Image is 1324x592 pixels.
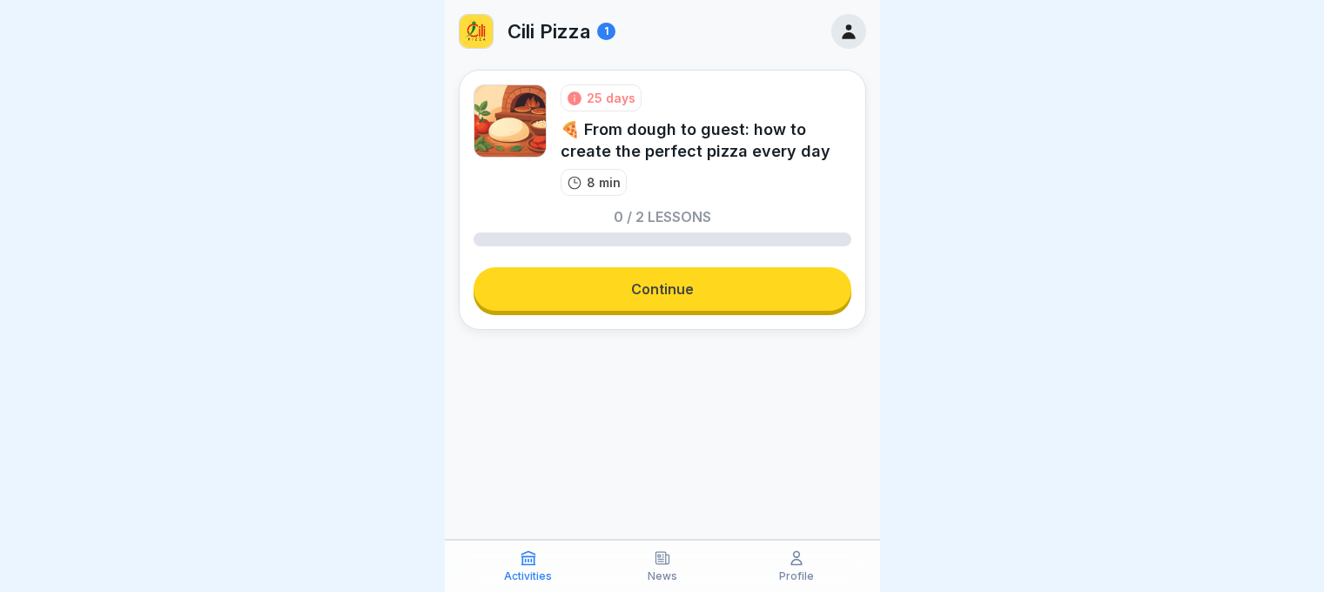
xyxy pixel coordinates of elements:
[614,210,711,224] p: 0 / 2 lessons
[597,23,615,40] div: 1
[648,570,677,582] p: News
[474,267,851,311] a: Continue
[779,570,814,582] p: Profile
[561,118,851,162] div: 🍕 From dough to guest: how to create the perfect pizza every day
[587,173,621,192] p: 8 min
[504,570,552,582] p: Activities
[507,20,590,43] p: Cili Pizza
[474,84,547,158] img: fm2xlnd4abxcjct7hdb1279s.png
[587,89,635,107] div: 25 days
[460,15,493,48] img: cili_pizza.png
